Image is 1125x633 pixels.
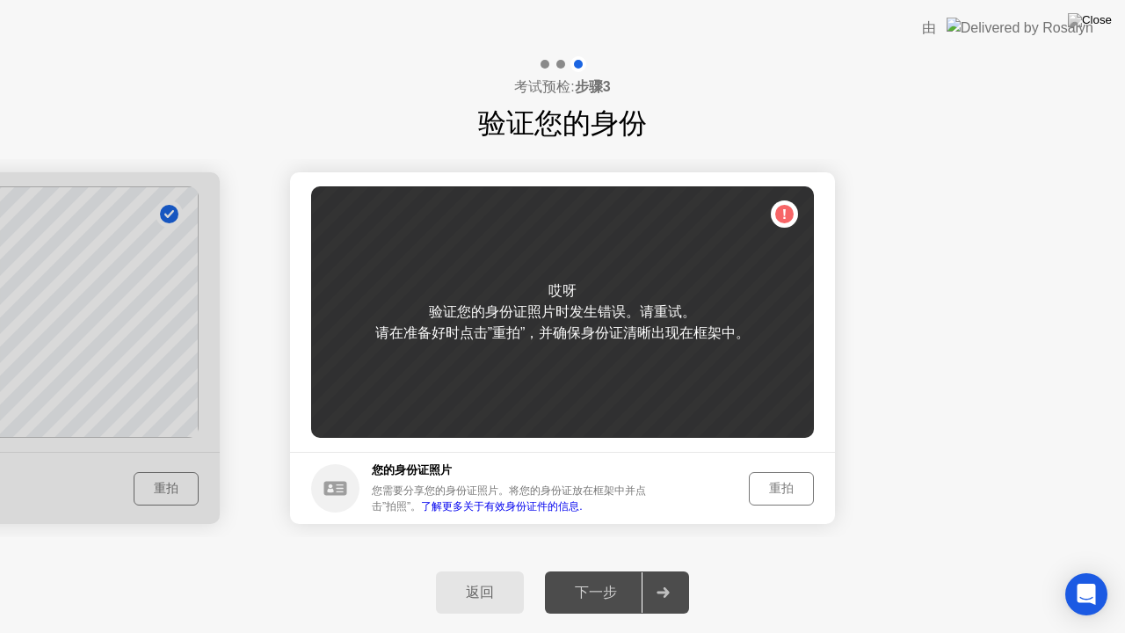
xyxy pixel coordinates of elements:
button: 返回 [436,571,524,614]
h1: 验证您的身份 [478,102,647,144]
a: 了解更多关于有效身份证件的信息. [421,500,582,513]
div: 验证您的身份证照片时发生错误。请重试。 [429,302,696,323]
div: 您需要分享您的身份证照片。将您的身份证放在框架中并点击”拍照”。 [372,483,667,515]
div: Open Intercom Messenger [1065,573,1107,615]
b: 步骤3 [575,79,611,94]
img: Close [1068,13,1112,27]
h4: 考试预检: [514,76,610,98]
h5: 您的身份证照片 [372,462,667,479]
div: 请在准备好时点击”重拍”，并确保身份证清晰出现在框架中。 [375,323,751,344]
div: 由 [922,18,936,39]
div: 重拍 [755,480,808,497]
div: 返回 [441,584,519,602]
div: 哎呀 [548,280,577,302]
img: Delivered by Rosalyn [947,18,1093,38]
button: 重拍 [749,472,814,506]
button: 下一步 [545,571,689,614]
div: 下一步 [550,584,642,602]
